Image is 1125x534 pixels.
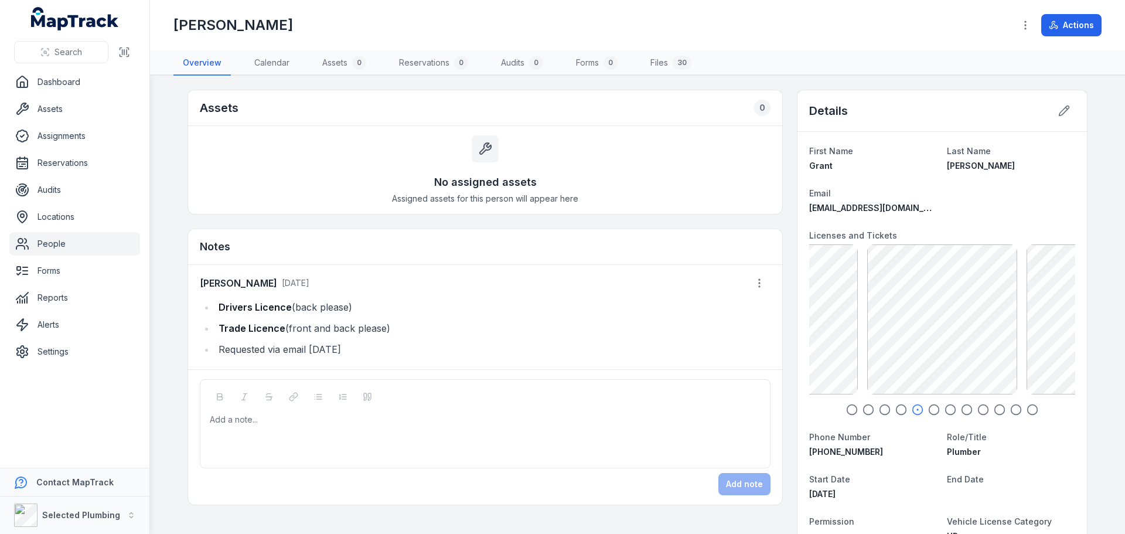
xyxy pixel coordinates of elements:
[947,146,991,156] span: Last Name
[809,103,848,119] h2: Details
[9,340,140,363] a: Settings
[173,51,231,76] a: Overview
[947,447,981,457] span: Plumber
[604,56,618,70] div: 0
[754,100,771,116] div: 0
[9,205,140,229] a: Locations
[9,286,140,309] a: Reports
[42,510,120,520] strong: Selected Plumbing
[809,146,853,156] span: First Name
[9,97,140,121] a: Assets
[352,56,366,70] div: 0
[809,489,836,499] time: 3/23/2023, 12:00:00 AM
[947,516,1052,526] span: Vehicle License Category
[809,489,836,499] span: [DATE]
[9,178,140,202] a: Audits
[809,432,870,442] span: Phone Number
[200,100,238,116] h2: Assets
[809,161,833,171] span: Grant
[9,232,140,256] a: People
[9,259,140,283] a: Forms
[245,51,299,76] a: Calendar
[947,474,984,484] span: End Date
[200,239,230,255] h3: Notes
[9,151,140,175] a: Reservations
[9,124,140,148] a: Assignments
[54,46,82,58] span: Search
[673,56,691,70] div: 30
[809,516,854,526] span: Permission
[31,7,119,30] a: MapTrack
[215,341,771,358] li: Requested via email [DATE]
[947,161,1015,171] span: [PERSON_NAME]
[219,301,292,313] strong: Drivers Licence
[36,477,114,487] strong: Contact MapTrack
[390,51,478,76] a: Reservations0
[809,474,850,484] span: Start Date
[9,313,140,336] a: Alerts
[434,174,537,191] h3: No assigned assets
[809,447,883,457] span: [PHONE_NUMBER]
[947,432,987,442] span: Role/Title
[567,51,627,76] a: Forms0
[282,278,309,288] span: [DATE]
[529,56,543,70] div: 0
[215,320,771,336] li: (front and back please)
[1041,14,1102,36] button: Actions
[173,16,293,35] h1: [PERSON_NAME]
[9,70,140,94] a: Dashboard
[809,230,897,240] span: Licenses and Tickets
[282,278,309,288] time: 8/20/2025, 1:40:07 PM
[219,322,285,334] strong: Trade Licence
[809,188,831,198] span: Email
[809,203,950,213] span: [EMAIL_ADDRESS][DOMAIN_NAME]
[215,299,771,315] li: (back please)
[492,51,553,76] a: Audits0
[392,193,578,205] span: Assigned assets for this person will appear here
[454,56,468,70] div: 0
[313,51,376,76] a: Assets0
[14,41,108,63] button: Search
[641,51,701,76] a: Files30
[200,276,277,290] strong: [PERSON_NAME]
